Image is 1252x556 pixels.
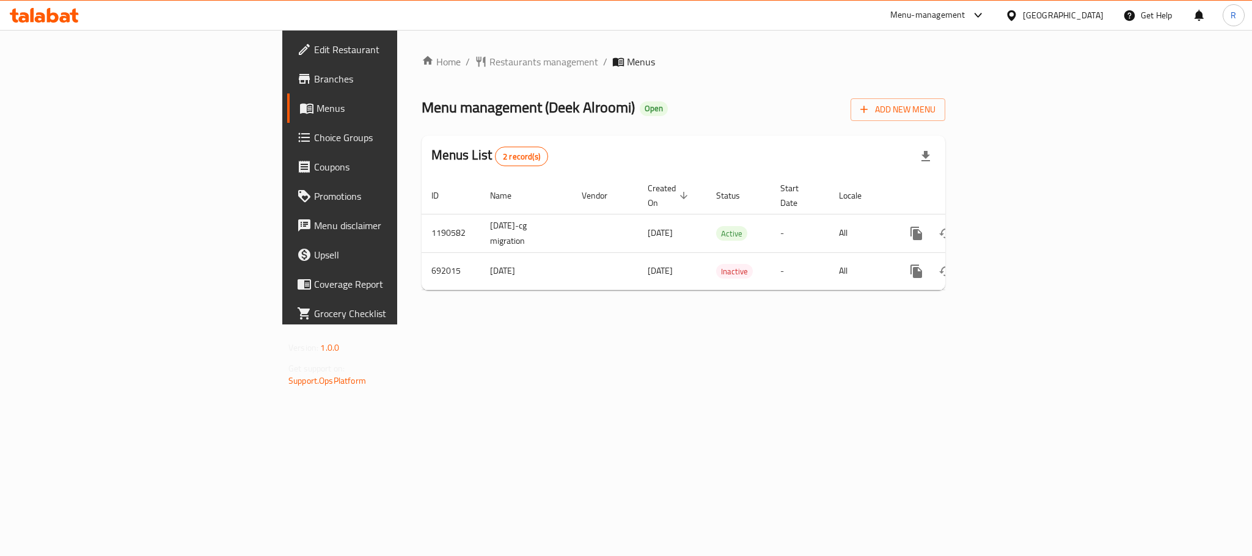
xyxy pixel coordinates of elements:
a: Edit Restaurant [287,35,491,64]
td: [DATE]-cg migration [480,214,572,252]
td: [DATE] [480,252,572,290]
span: Coupons [314,159,481,174]
span: Restaurants management [489,54,598,69]
div: Export file [911,142,940,171]
a: Grocery Checklist [287,299,491,328]
span: Add New Menu [860,102,935,117]
a: Menus [287,93,491,123]
span: R [1231,9,1236,22]
nav: breadcrumb [422,54,945,69]
button: more [902,257,931,286]
a: Support.OpsPlatform [288,373,366,389]
td: All [829,252,892,290]
a: Promotions [287,181,491,211]
span: Upsell [314,247,481,262]
table: enhanced table [422,177,1029,290]
span: Choice Groups [314,130,481,145]
a: Coupons [287,152,491,181]
span: Menus [317,101,481,115]
h2: Menus List [431,146,548,166]
td: - [771,214,829,252]
button: Add New Menu [851,98,945,121]
div: [GEOGRAPHIC_DATA] [1023,9,1104,22]
span: Locale [839,188,877,203]
span: Menus [627,54,655,69]
div: Active [716,226,747,241]
div: Total records count [495,147,548,166]
span: Status [716,188,756,203]
span: Vendor [582,188,623,203]
span: [DATE] [648,225,673,241]
span: 2 record(s) [496,151,547,163]
span: Edit Restaurant [314,42,481,57]
span: Menu disclaimer [314,218,481,233]
a: Menu disclaimer [287,211,491,240]
span: Created On [648,181,692,210]
span: Branches [314,71,481,86]
div: Menu-management [890,8,965,23]
span: [DATE] [648,263,673,279]
span: 1.0.0 [320,340,339,356]
span: ID [431,188,455,203]
span: Grocery Checklist [314,306,481,321]
div: Inactive [716,264,753,279]
th: Actions [892,177,1029,214]
button: Change Status [931,257,961,286]
a: Branches [287,64,491,93]
li: / [603,54,607,69]
span: Get support on: [288,360,345,376]
span: Version: [288,340,318,356]
button: more [902,219,931,248]
span: Name [490,188,527,203]
div: Open [640,101,668,116]
span: Menu management ( Deek Alroomi ) [422,93,635,121]
a: Upsell [287,240,491,269]
a: Restaurants management [475,54,598,69]
td: All [829,214,892,252]
span: Start Date [780,181,815,210]
button: Change Status [931,219,961,248]
span: Coverage Report [314,277,481,291]
td: - [771,252,829,290]
a: Choice Groups [287,123,491,152]
a: Coverage Report [287,269,491,299]
span: Inactive [716,265,753,279]
span: Open [640,103,668,114]
span: Active [716,227,747,241]
span: Promotions [314,189,481,203]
